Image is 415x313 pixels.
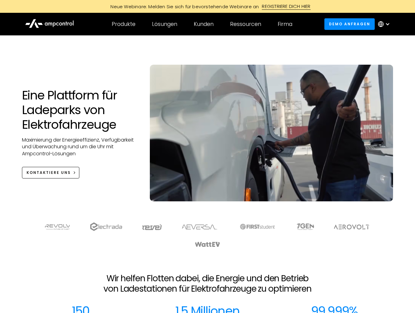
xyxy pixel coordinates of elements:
[230,21,261,27] div: Ressourcen
[22,88,138,132] h1: Eine Plattform für Ladeparks von Elektrofahrzeuge
[22,137,138,157] p: Maximierung der Energieeffizienz, Verfügbarkeit und Überwachung rund um die Uhr mit Ampcontrol-Lö...
[90,222,122,231] img: electrada logo
[324,18,375,30] a: Demo anfragen
[262,3,310,10] div: REGISTRIERE DICH HIER
[152,21,177,27] div: Lösungen
[22,167,79,178] a: KONTAKTIERE UNS
[70,3,345,10] a: Neue Webinare: Melden Sie sich für bevorstehende Webinare anREGISTRIERE DICH HIER
[195,242,220,247] img: WattEV logo
[27,170,71,175] div: KONTAKTIERE UNS
[10,273,405,294] h2: Wir helfen Flotten dabei, die Energie und den Betrieb von Ladestationen für Elektrofahrzeuge zu o...
[104,3,262,10] div: Neue Webinare: Melden Sie sich für bevorstehende Webinare an
[194,21,214,27] div: Kunden
[278,21,292,27] div: Firma
[112,21,135,27] div: Produkte
[334,225,370,229] img: Aerovolt Logo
